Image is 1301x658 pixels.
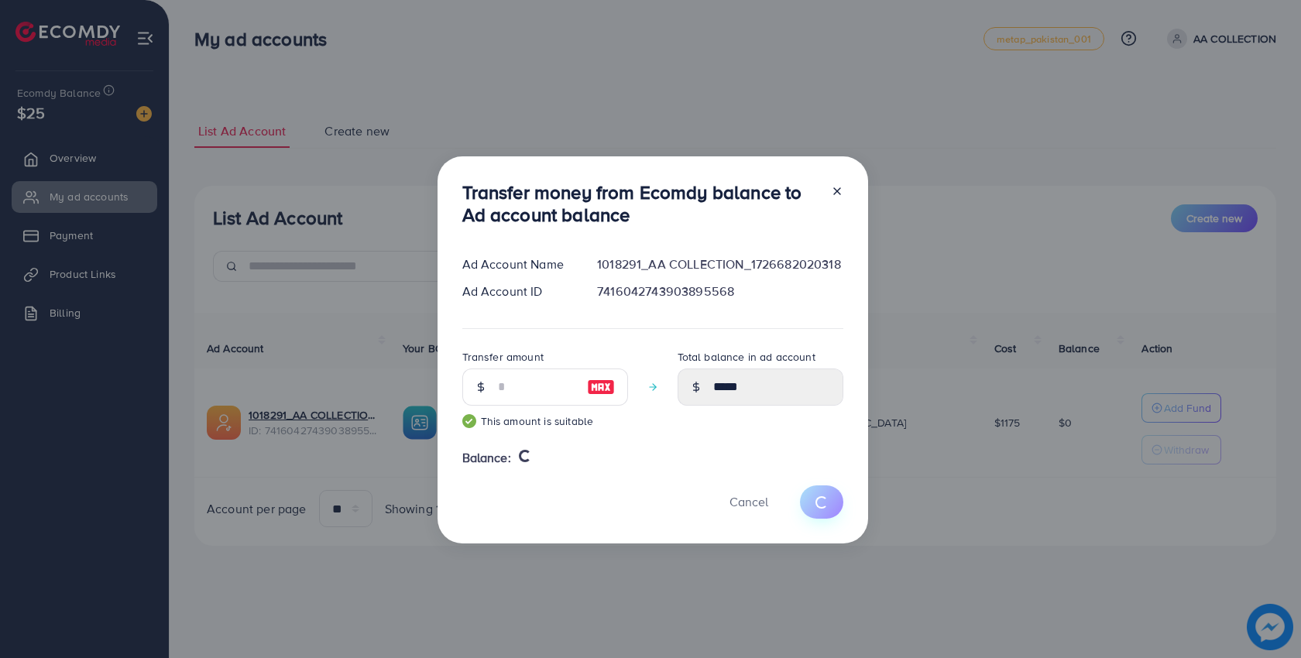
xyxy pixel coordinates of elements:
small: This amount is suitable [462,413,628,429]
button: Cancel [710,485,788,519]
h3: Transfer money from Ecomdy balance to Ad account balance [462,181,819,226]
label: Total balance in ad account [678,349,815,365]
img: image [587,378,615,396]
span: Cancel [729,493,768,510]
label: Transfer amount [462,349,544,365]
span: Balance: [462,449,511,467]
div: Ad Account ID [450,283,585,300]
div: 7416042743903895568 [585,283,855,300]
div: Ad Account Name [450,255,585,273]
img: guide [462,414,476,428]
div: 1018291_AA COLLECTION_1726682020318 [585,255,855,273]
